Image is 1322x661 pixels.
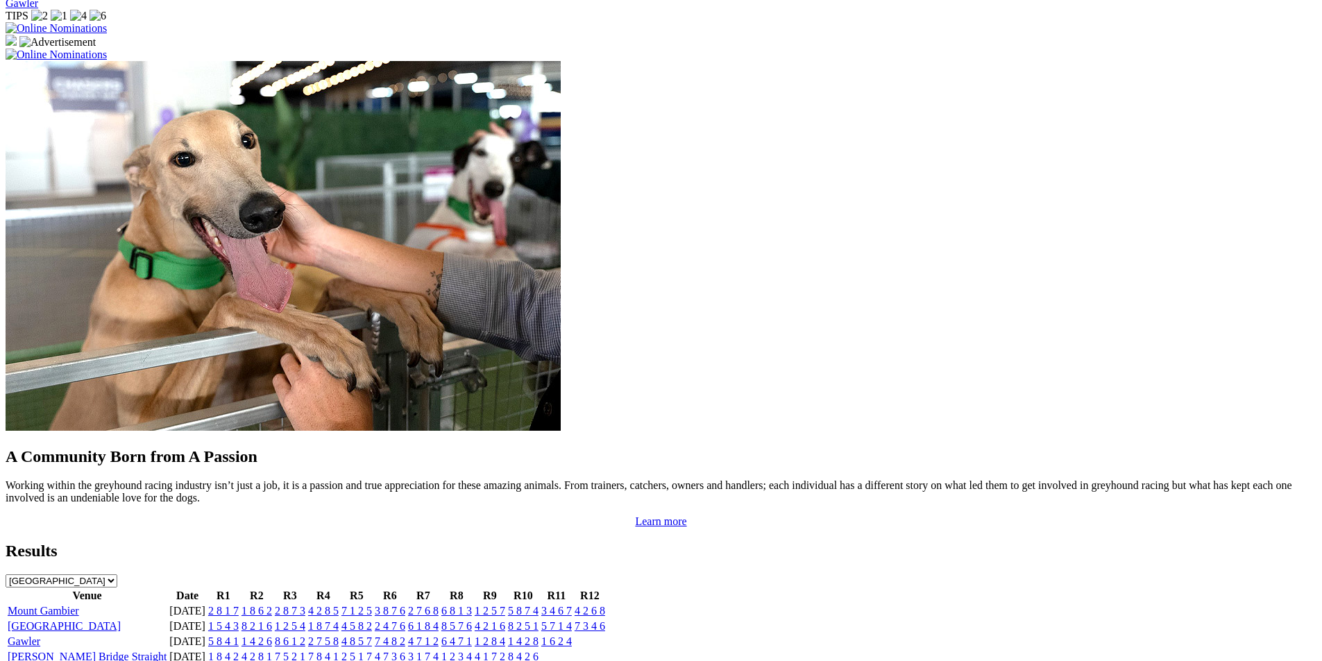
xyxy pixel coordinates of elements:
a: 2 4 7 6 [375,620,405,632]
th: R2 [241,589,273,603]
a: 2 8 7 3 [275,605,305,617]
th: R9 [474,589,506,603]
a: 3 4 6 7 [541,605,572,617]
a: 1 5 4 3 [208,620,239,632]
img: Online Nominations [6,49,107,61]
a: 3 8 7 6 [375,605,405,617]
a: 7 3 4 6 [575,620,605,632]
h2: Results [6,542,1316,560]
a: 2 7 5 8 [308,635,339,647]
a: 5 8 4 1 [208,635,239,647]
a: 4 2 1 6 [475,620,505,632]
a: 8 6 1 2 [275,635,305,647]
a: 1 4 2 6 [241,635,272,647]
h2: A Community Born from A Passion [6,447,1316,466]
a: 1 8 6 2 [241,605,272,617]
img: Advertisement [19,36,96,49]
a: 8 5 7 6 [441,620,472,632]
a: 4 7 1 2 [408,635,439,647]
img: 2 [31,10,48,22]
th: R1 [207,589,239,603]
a: 4 8 5 7 [341,635,372,647]
a: 1 2 5 4 [275,620,305,632]
a: 4 2 8 5 [308,605,339,617]
a: 4 2 6 8 [575,605,605,617]
a: Learn more [635,515,686,527]
img: 4 [70,10,87,22]
span: TIPS [6,10,28,22]
a: [GEOGRAPHIC_DATA] [8,620,121,632]
a: Mount Gambier [8,605,79,617]
th: R7 [407,589,439,603]
a: 6 4 7 1 [441,635,472,647]
a: 5 7 1 4 [541,620,572,632]
a: 1 2 8 4 [475,635,505,647]
th: R8 [441,589,473,603]
th: R6 [374,589,406,603]
th: R5 [341,589,373,603]
a: 4 5 8 2 [341,620,372,632]
th: R3 [274,589,306,603]
a: 6 1 8 4 [408,620,439,632]
a: 8 2 5 1 [508,620,539,632]
a: 2 7 6 8 [408,605,439,617]
a: 1 6 2 4 [541,635,572,647]
a: Gawler [8,635,40,647]
img: 15187_Greyhounds_GreysPlayCentral_Resize_SA_WebsiteBanner_300x115_2025.jpg [6,35,17,46]
th: R4 [307,589,339,603]
img: 1 [51,10,67,22]
a: 1 4 2 8 [508,635,539,647]
p: Working within the greyhound racing industry isn’t just a job, it is a passion and true appreciat... [6,479,1316,504]
td: [DATE] [169,619,206,633]
th: R11 [541,589,573,603]
td: [DATE] [169,604,206,618]
a: 7 4 8 2 [375,635,405,647]
td: [DATE] [169,635,206,649]
th: R12 [574,589,606,603]
th: Venue [7,589,167,603]
a: 5 8 7 4 [508,605,539,617]
a: 1 2 5 7 [475,605,505,617]
a: 8 2 1 6 [241,620,272,632]
a: 7 1 2 5 [341,605,372,617]
th: Date [169,589,206,603]
img: Online Nominations [6,22,107,35]
a: 1 8 7 4 [308,620,339,632]
th: R10 [507,589,539,603]
img: Westy_Cropped.jpg [6,61,561,431]
a: 6 8 1 3 [441,605,472,617]
img: 6 [90,10,106,22]
a: 2 8 1 7 [208,605,239,617]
